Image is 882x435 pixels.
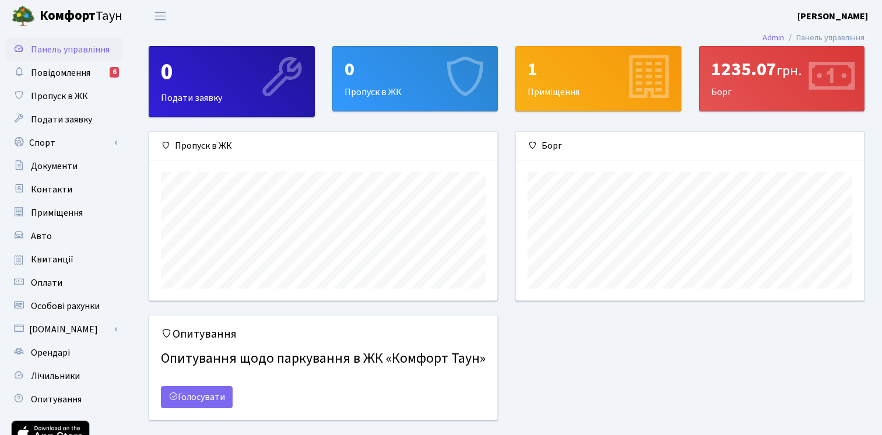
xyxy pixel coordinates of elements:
a: Документи [6,155,122,178]
li: Панель управління [784,31,865,44]
div: Борг [700,47,865,111]
span: Оплати [31,276,62,289]
a: Подати заявку [6,108,122,131]
a: 0Подати заявку [149,46,315,117]
span: Приміщення [31,206,83,219]
div: 1 [528,58,669,80]
span: Повідомлення [31,66,90,79]
span: Квитанції [31,253,73,266]
a: [PERSON_NAME] [797,9,868,23]
h4: Опитування щодо паркування в ЖК «Комфорт Таун» [161,346,486,372]
span: грн. [776,61,802,81]
span: Контакти [31,183,72,196]
a: Пропуск в ЖК [6,85,122,108]
a: Admin [762,31,784,44]
a: Лічильники [6,364,122,388]
a: Повідомлення6 [6,61,122,85]
span: Панель управління [31,43,110,56]
span: Авто [31,230,52,243]
a: Квитанції [6,248,122,271]
div: 0 [345,58,486,80]
span: Лічильники [31,370,80,383]
div: Пропуск в ЖК [333,47,498,111]
div: Борг [516,132,864,160]
b: [PERSON_NAME] [797,10,868,23]
a: Опитування [6,388,122,411]
a: Авто [6,224,122,248]
a: 0Пропуск в ЖК [332,46,498,111]
a: Оплати [6,271,122,294]
div: 6 [110,67,119,78]
div: 0 [161,58,303,86]
button: Переключити навігацію [146,6,175,26]
a: Голосувати [161,386,233,408]
span: Таун [40,6,122,26]
div: Приміщення [516,47,681,111]
a: [DOMAIN_NAME] [6,318,122,341]
b: Комфорт [40,6,96,25]
span: Документи [31,160,78,173]
nav: breadcrumb [745,26,882,50]
span: Подати заявку [31,113,92,126]
a: Орендарі [6,341,122,364]
a: Особові рахунки [6,294,122,318]
div: Пропуск в ЖК [149,132,497,160]
span: Пропуск в ЖК [31,90,88,103]
h5: Опитування [161,327,486,341]
span: Опитування [31,393,82,406]
a: 1Приміщення [515,46,681,111]
a: Приміщення [6,201,122,224]
img: logo.png [12,5,35,28]
a: Спорт [6,131,122,155]
div: 1235.07 [711,58,853,80]
a: Панель управління [6,38,122,61]
span: Особові рахунки [31,300,100,313]
span: Орендарі [31,346,70,359]
a: Контакти [6,178,122,201]
div: Подати заявку [149,47,314,117]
